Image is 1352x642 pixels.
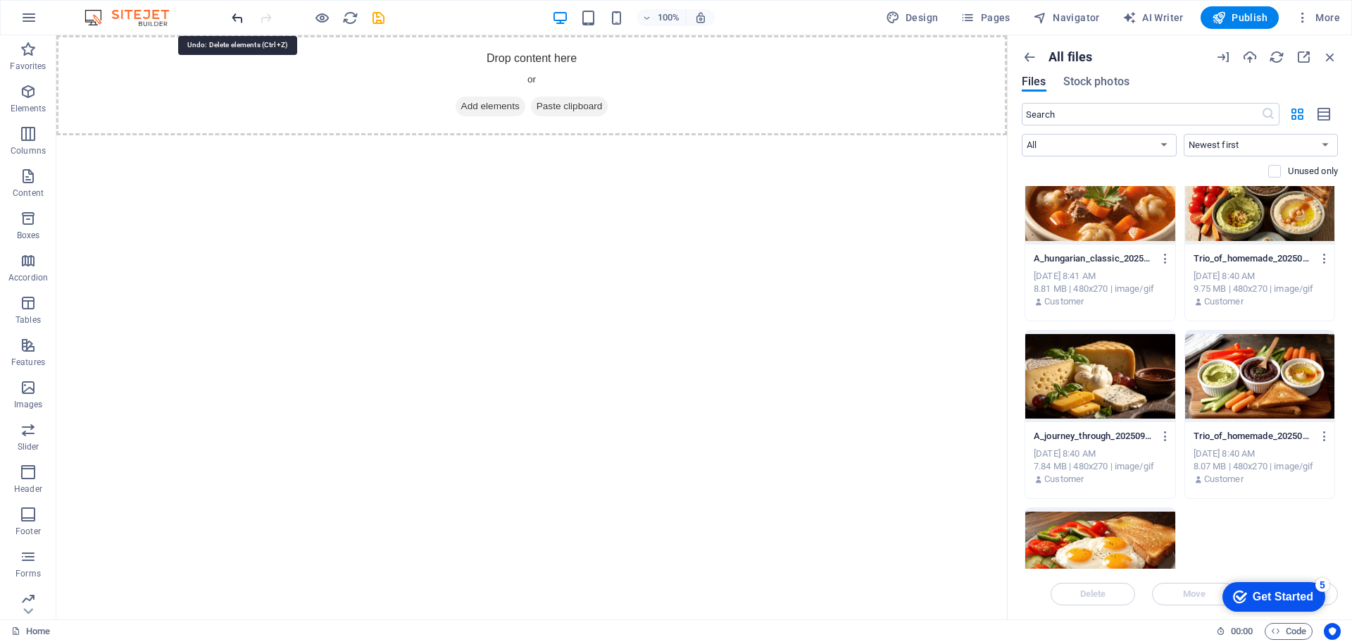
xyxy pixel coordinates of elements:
[370,9,387,26] button: save
[1022,103,1261,125] input: Search
[1322,49,1338,65] i: Close
[955,6,1015,29] button: Pages
[11,7,114,37] div: Get Started 5 items remaining, 0% complete
[18,441,39,452] p: Slider
[1063,73,1129,90] span: Stock photos
[81,9,187,26] img: Editor Logo
[1194,270,1327,283] div: [DATE] 8:40 AM
[1034,252,1153,265] p: A_hungarian_classic_202509060841-z_CnE3DA-LsBFo15oHYXmQ.gif
[1117,6,1189,29] button: AI Writer
[229,9,246,26] button: undo
[1288,165,1338,178] p: Displays only files that are not in use on the website. Files added during this session can still...
[886,11,939,25] span: Design
[1212,11,1267,25] span: Publish
[1324,623,1341,640] button: Usercentrics
[475,61,552,81] span: Paste clipboard
[1044,295,1084,308] p: Customer
[1265,623,1313,640] button: Code
[15,314,41,326] p: Tables
[1034,460,1167,473] div: 7.84 MB | 480x270 | image/gif
[104,3,118,17] div: 5
[1034,430,1153,443] p: A_journey_through_202509060837-PwQXDqKdHdfv0f9Ndz8HpA.gif
[14,483,42,495] p: Header
[15,568,41,579] p: Forms
[1194,283,1327,295] div: 9.75 MB | 480x270 | image/gif
[1204,473,1244,486] p: Customer
[11,145,46,156] p: Columns
[960,11,1010,25] span: Pages
[342,10,358,26] i: Reload page
[1296,49,1311,65] i: Maximize
[1034,270,1167,283] div: [DATE] 8:41 AM
[1194,460,1327,473] div: 8.07 MB | 480x270 | image/gif
[14,399,43,410] p: Images
[11,623,50,640] a: Click to cancel selection. Double-click to open Pages
[1215,49,1231,65] i: URL import
[1242,49,1258,65] i: Upload
[10,61,46,72] p: Favorites
[1034,447,1167,460] div: [DATE] 8:40 AM
[658,9,680,26] h6: 100%
[11,103,46,114] p: Elements
[1241,626,1243,636] span: :
[1296,11,1340,25] span: More
[1216,623,1253,640] h6: Session time
[13,187,44,199] p: Content
[1044,473,1084,486] p: Customer
[880,6,944,29] button: Design
[11,357,45,368] p: Features
[1204,295,1244,308] p: Customer
[694,11,707,24] i: On resize automatically adjust zoom level to fit chosen device.
[342,9,358,26] button: reload
[1194,430,1313,443] p: Trio_of_homemade_202509060837-gwGxd3gdw0iv8rkvPqQ4sQ.gif
[1231,623,1253,640] span: 00 00
[313,9,330,26] button: Click here to leave preview mode and continue editing
[399,61,469,81] span: Add elements
[370,10,387,26] i: Save (Ctrl+S)
[1271,623,1306,640] span: Code
[1290,6,1346,29] button: More
[1022,49,1037,65] i: Show all folders
[17,230,40,241] p: Boxes
[1027,6,1106,29] button: Navigator
[1022,73,1046,90] span: Files
[42,16,102,28] div: Get Started
[1049,49,1092,65] p: All files
[1033,11,1100,25] span: Navigator
[637,9,687,26] button: 100%
[1269,49,1284,65] i: Reload
[1034,283,1167,295] div: 8.81 MB | 480x270 | image/gif
[8,272,48,283] p: Accordion
[1194,252,1313,265] p: Trio_of_homemade_202509060838-5mTyj0Y8KsXxjQ-0bx-J4g.gif
[1194,447,1327,460] div: [DATE] 8:40 AM
[1201,6,1279,29] button: Publish
[1122,11,1184,25] span: AI Writer
[15,526,41,537] p: Footer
